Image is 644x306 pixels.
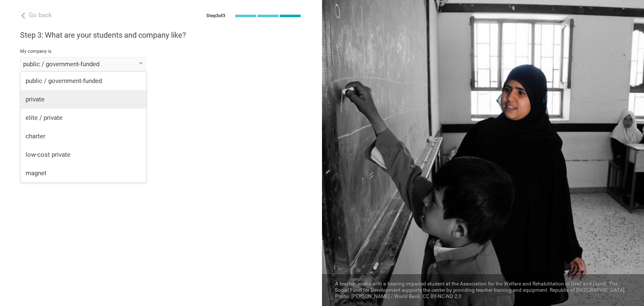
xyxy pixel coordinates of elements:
[29,11,52,19] span: Go back
[20,30,302,40] h3: Step 3: What are your students and company like?
[322,274,644,306] div: A teacher works with a hearing impaired student at the Association for the Welfare and Rehabilita...
[20,49,302,54] div: My company is
[206,13,225,19] div: Step 3 of 3
[23,60,119,68] div: public / government-funded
